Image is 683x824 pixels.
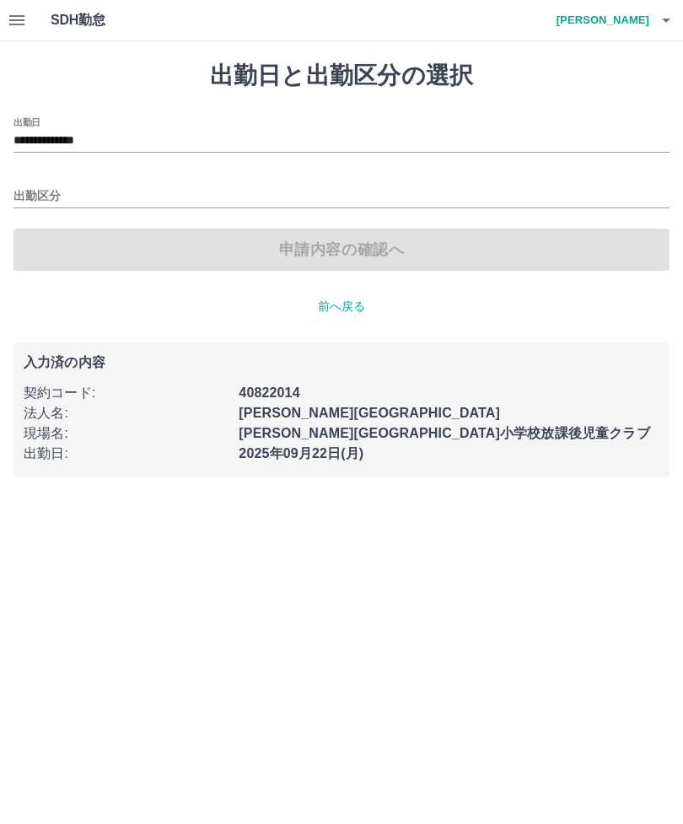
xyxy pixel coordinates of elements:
[239,406,500,420] b: [PERSON_NAME][GEOGRAPHIC_DATA]
[24,444,229,464] p: 出勤日 :
[13,298,670,315] p: 前へ戻る
[24,383,229,403] p: 契約コード :
[239,446,363,460] b: 2025年09月22日(月)
[24,423,229,444] p: 現場名 :
[24,356,659,369] p: 入力済の内容
[239,426,649,440] b: [PERSON_NAME][GEOGRAPHIC_DATA]小学校放課後児童クラブ
[13,116,40,128] label: 出勤日
[24,403,229,423] p: 法人名 :
[13,62,670,90] h1: 出勤日と出勤区分の選択
[239,385,299,400] b: 40822014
